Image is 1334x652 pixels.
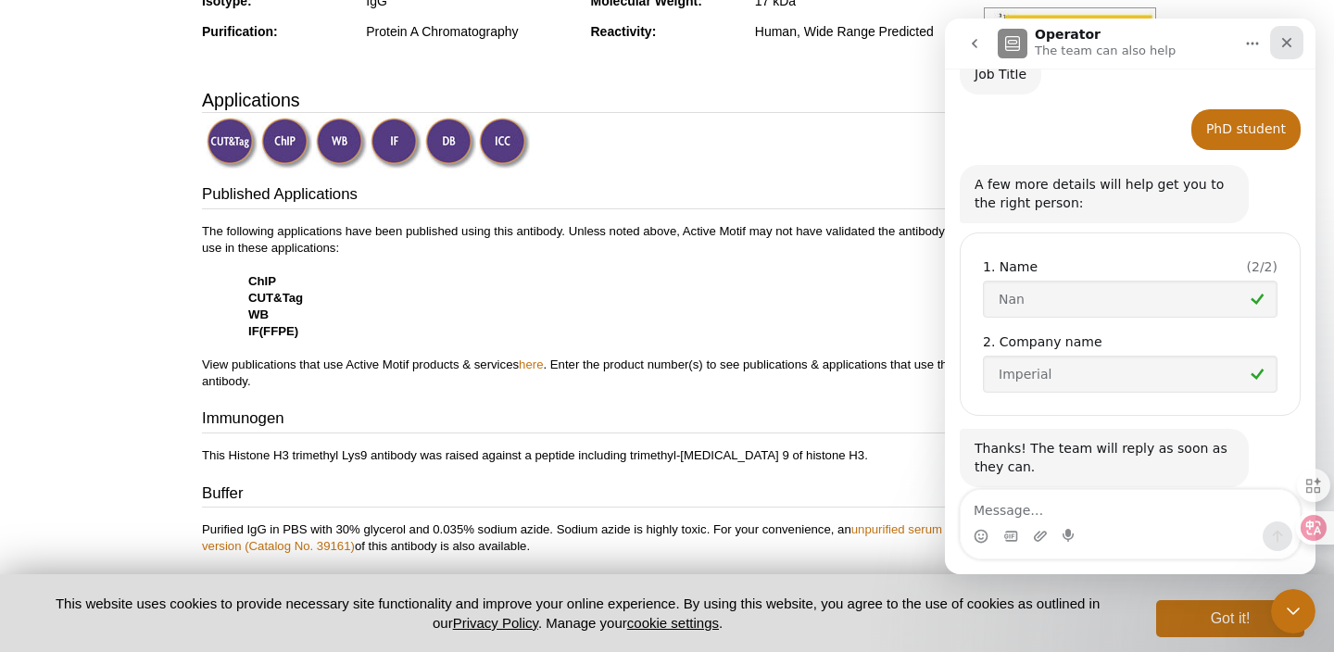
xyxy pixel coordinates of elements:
[202,572,551,586] a: View our Guide to Histone Modifications and Biological Function.
[425,118,476,169] img: Dot Blot Validated
[202,86,965,114] h3: Applications
[248,324,298,338] strong: IF(FFPE)
[371,118,422,169] img: Immunofluorescence Validated
[1156,600,1304,637] button: Got it!
[591,24,657,39] strong: Reactivity:
[453,615,538,631] a: Privacy Policy
[261,118,312,169] img: ChIP Validated
[207,118,258,169] img: CUT&Tag Validated
[945,19,1315,574] iframe: To enrich screen reader interactions, please activate Accessibility in Grammarly extension settings
[202,447,965,464] p: This Histone H3 trimethyl Lys9 antibody was raised against a peptide including trimethyl-[MEDICAL...
[248,307,269,321] strong: WB
[248,291,303,305] strong: CUT&Tag
[366,23,576,40] div: Protein A Chromatography
[627,615,719,631] button: cookie settings
[519,357,543,371] a: here
[248,274,276,288] strong: ChIP
[30,594,1126,633] p: This website uses cookies to provide necessary site functionality and improve your online experie...
[202,183,965,209] h3: Published Applications
[202,223,965,390] p: The following applications have been published using this antibody. Unless noted above, Active Mo...
[755,23,965,40] div: Human, Wide Range Predicted
[202,483,965,508] h3: Buffer
[202,521,965,588] p: Purified IgG in PBS with 30% glycerol and 0.035% sodium azide. Sodium azide is highly toxic. For ...
[479,118,530,169] img: Immunocytochemistry Validated
[202,24,278,39] strong: Purification:
[1271,589,1315,633] iframe: Intercom live chat
[984,7,1156,113] img: Histone H3K9me3 antibody (pAb) tested by ChIP.
[316,118,367,169] img: Western Blot Validated
[202,407,965,433] h3: Immunogen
